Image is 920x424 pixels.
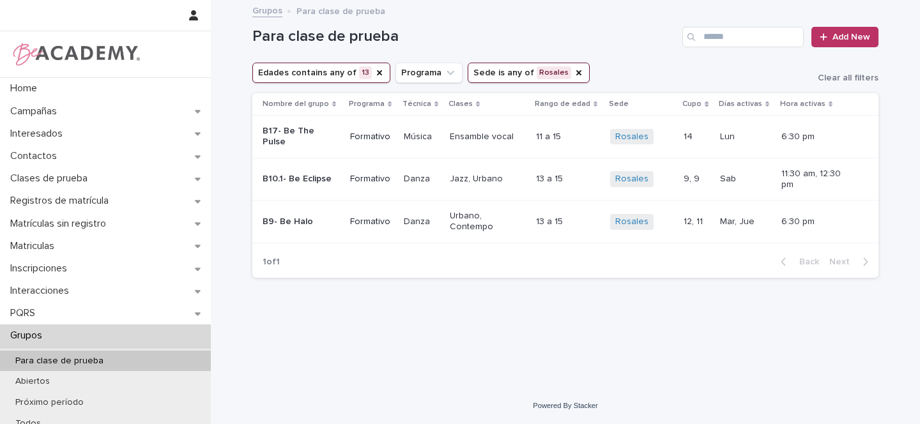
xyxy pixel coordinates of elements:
[252,27,677,46] h1: Para clase de prueba
[829,257,857,266] span: Next
[609,97,629,111] p: Sede
[252,246,290,278] p: 1 of 1
[252,63,390,83] button: Edades
[5,128,73,140] p: Interesados
[682,27,804,47] input: Search
[5,307,45,319] p: PQRS
[350,132,394,142] p: Formativo
[818,73,878,82] span: Clear all filters
[536,214,565,227] p: 13 a 15
[263,97,329,111] p: Nombre del grupo
[10,42,141,67] img: WPrjXfSUmiLcdUfaYY4Q
[404,216,440,227] p: Danza
[5,356,114,367] p: Para clase de prueba
[808,73,878,82] button: Clear all filters
[350,174,394,185] p: Formativo
[5,285,79,297] p: Interacciones
[832,33,870,42] span: Add New
[792,257,819,266] span: Back
[404,132,440,142] p: Música
[682,97,701,111] p: Cupo
[615,216,648,227] a: Rosales
[720,171,739,185] p: Sab
[720,214,757,227] p: Mar, Jue
[450,174,521,185] p: Jazz, Urbano
[5,218,116,230] p: Matrículas sin registro
[468,63,590,83] button: Sede
[615,132,648,142] a: Rosales
[404,174,440,185] p: Danza
[450,132,521,142] p: Ensamble vocal
[720,129,737,142] p: Lun
[5,240,65,252] p: Matriculas
[263,174,333,185] p: B10.1- Be Eclipse
[615,174,648,185] a: Rosales
[252,158,878,201] tr: B10.1- Be EclipseFormativoDanzaJazz, Urbano13 a 1513 a 15 Rosales 9, 99, 9 SabSab 11:30 am, 12:30 pm
[684,214,705,227] p: 12, 11
[5,397,94,408] p: Próximo período
[5,262,77,275] p: Inscripciones
[719,97,762,111] p: Días activas
[781,132,852,142] p: 6:30 pm
[5,150,67,162] p: Contactos
[536,171,565,185] p: 13 a 15
[263,216,333,227] p: B9- Be Halo
[533,402,597,409] a: Powered By Stacker
[536,129,563,142] p: 11 a 15
[535,97,590,111] p: Rango de edad
[296,3,385,17] p: Para clase de prueba
[402,97,431,111] p: Técnica
[5,195,119,207] p: Registros de matrícula
[263,126,333,148] p: B17- Be The Pulse
[824,256,878,268] button: Next
[811,27,878,47] a: Add New
[252,3,282,17] a: Grupos
[780,97,825,111] p: Hora activas
[684,129,695,142] p: 14
[781,169,852,190] p: 11:30 am, 12:30 pm
[5,172,98,185] p: Clases de prueba
[684,171,702,185] p: 9, 9
[5,329,52,342] p: Grupos
[5,376,60,387] p: Abiertos
[781,216,852,227] p: 6:30 pm
[349,97,385,111] p: Programa
[448,97,473,111] p: Clases
[770,256,824,268] button: Back
[395,63,463,83] button: Programa
[5,105,67,117] p: Campañas
[252,201,878,243] tr: B9- Be HaloFormativoDanzaUrbano, Contempo13 a 1513 a 15 Rosales 12, 1112, 11 Mar, JueMar, Jue 6:3...
[450,211,521,232] p: Urbano, Contempo
[350,216,394,227] p: Formativo
[5,82,47,95] p: Home
[252,116,878,158] tr: B17- Be The PulseFormativoMúsicaEnsamble vocal11 a 1511 a 15 Rosales 1414 LunLun 6:30 pm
